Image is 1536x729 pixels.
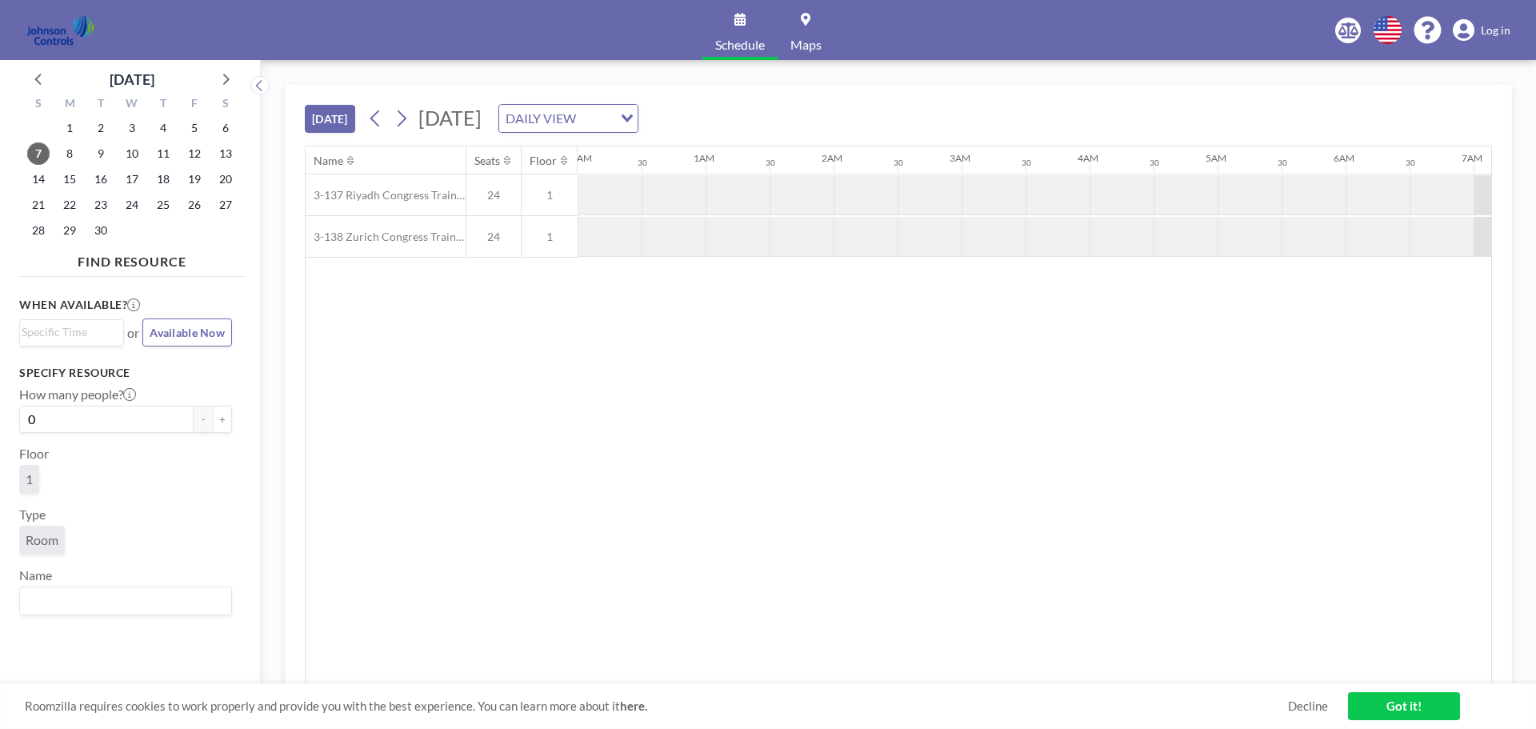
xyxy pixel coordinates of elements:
[1481,23,1510,38] span: Log in
[1453,19,1510,42] a: Log in
[19,247,245,270] h4: FIND RESOURCE
[790,38,822,51] span: Maps
[54,94,86,115] div: M
[121,142,143,165] span: Wednesday, September 10, 2025
[90,117,112,139] span: Tuesday, September 2, 2025
[150,326,225,339] span: Available Now
[530,154,557,168] div: Floor
[142,318,232,346] button: Available Now
[90,168,112,190] span: Tuesday, September 16, 2025
[566,152,592,164] div: 12AM
[1288,699,1328,714] a: Decline
[27,168,50,190] span: Sunday, September 14, 2025
[522,230,578,244] span: 1
[23,94,54,115] div: S
[214,194,237,216] span: Saturday, September 27, 2025
[147,94,178,115] div: T
[214,142,237,165] span: Saturday, September 13, 2025
[90,219,112,242] span: Tuesday, September 30, 2025
[26,532,58,548] span: Room
[58,219,81,242] span: Monday, September 29, 2025
[1022,158,1031,168] div: 30
[214,117,237,139] span: Saturday, September 6, 2025
[121,194,143,216] span: Wednesday, September 24, 2025
[466,188,521,202] span: 24
[152,117,174,139] span: Thursday, September 4, 2025
[27,142,50,165] span: Sunday, September 7, 2025
[638,158,647,168] div: 30
[522,188,578,202] span: 1
[1078,152,1098,164] div: 4AM
[210,94,241,115] div: S
[152,168,174,190] span: Thursday, September 18, 2025
[152,194,174,216] span: Thursday, September 25, 2025
[306,230,466,244] span: 3-138 Zurich Congress Training Room
[694,152,714,164] div: 1AM
[127,325,139,341] span: or
[22,323,114,341] input: Search for option
[117,94,148,115] div: W
[214,168,237,190] span: Saturday, September 20, 2025
[306,188,466,202] span: 3-137 Riyadh Congress Training Room
[474,154,500,168] div: Seats
[894,158,903,168] div: 30
[183,194,206,216] span: Friday, September 26, 2025
[1462,152,1482,164] div: 7AM
[27,194,50,216] span: Sunday, September 21, 2025
[1206,152,1226,164] div: 5AM
[86,94,117,115] div: T
[822,152,842,164] div: 2AM
[19,567,52,583] label: Name
[110,68,154,90] div: [DATE]
[152,142,174,165] span: Thursday, September 11, 2025
[1278,158,1287,168] div: 30
[183,117,206,139] span: Friday, September 5, 2025
[466,230,521,244] span: 24
[58,142,81,165] span: Monday, September 8, 2025
[1348,692,1460,720] a: Got it!
[499,105,638,132] div: Search for option
[58,194,81,216] span: Monday, September 22, 2025
[19,446,49,462] label: Floor
[58,117,81,139] span: Monday, September 1, 2025
[121,117,143,139] span: Wednesday, September 3, 2025
[581,108,611,129] input: Search for option
[418,106,482,130] span: [DATE]
[194,406,213,433] button: -
[26,14,95,46] img: organization-logo
[25,699,1288,714] span: Roomzilla requires cookies to work properly and provide you with the best experience. You can lea...
[19,387,136,403] label: How many people?
[950,152,970,164] div: 3AM
[19,507,46,523] label: Type
[620,699,647,713] a: here.
[26,471,33,487] span: 1
[22,591,222,611] input: Search for option
[90,142,112,165] span: Tuesday, September 9, 2025
[715,38,765,51] span: Schedule
[20,587,231,615] div: Search for option
[183,142,206,165] span: Friday, September 12, 2025
[1334,152,1354,164] div: 6AM
[19,366,232,380] h3: Specify resource
[27,219,50,242] span: Sunday, September 28, 2025
[90,194,112,216] span: Tuesday, September 23, 2025
[314,154,343,168] div: Name
[1150,158,1159,168] div: 30
[502,108,579,129] span: DAILY VIEW
[58,168,81,190] span: Monday, September 15, 2025
[183,168,206,190] span: Friday, September 19, 2025
[178,94,210,115] div: F
[213,406,232,433] button: +
[305,105,355,133] button: [DATE]
[1406,158,1415,168] div: 30
[766,158,775,168] div: 30
[20,320,123,344] div: Search for option
[121,168,143,190] span: Wednesday, September 17, 2025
